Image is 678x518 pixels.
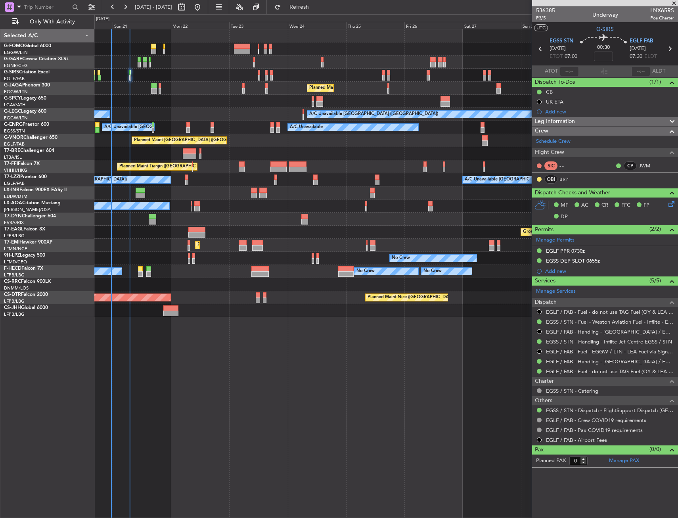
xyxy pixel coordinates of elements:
[197,239,273,251] div: Planned Maint [GEOGRAPHIC_DATA]
[649,276,661,285] span: (5/5)
[368,292,456,303] div: Planned Maint Nice ([GEOGRAPHIC_DATA])
[4,279,51,284] a: CS-RRCFalcon 900LX
[463,22,521,29] div: Sat 27
[229,22,287,29] div: Tue 23
[565,53,577,61] span: 07:00
[546,368,674,375] a: EGLF / FAB - Fuel - do not use TAG Fuel (OY & LEA only) EGLF / FAB
[465,174,594,186] div: A/C Unavailable [GEOGRAPHIC_DATA] ([GEOGRAPHIC_DATA])
[4,70,50,75] a: G-SIRSCitation Excel
[9,15,86,28] button: Only With Activity
[4,180,25,186] a: EGLF/FAB
[4,148,54,153] a: T7-BREChallenger 604
[535,377,554,386] span: Charter
[4,272,25,278] a: LFPB/LBG
[4,109,46,114] a: G-LEGCLegacy 600
[4,154,22,160] a: LTBA/ISL
[4,141,25,147] a: EGLF/FAB
[4,167,27,173] a: VHHH/HKG
[536,457,566,465] label: Planned PAX
[536,288,576,295] a: Manage Services
[4,246,27,252] a: LFMN/NCE
[4,135,57,140] a: G-VNORChallenger 650
[560,67,579,76] input: --:--
[4,292,21,297] span: CS-DTR
[546,437,607,443] a: EGLF / FAB - Airport Fees
[356,265,375,277] div: No Crew
[4,240,52,245] a: T7-EMIHawker 900XP
[534,24,548,31] button: UTC
[536,6,555,15] span: 536385
[4,285,29,291] a: DNMM/LOS
[4,188,67,192] a: LX-INBFalcon 900EX EASy II
[535,127,548,136] span: Crew
[546,88,553,95] div: CB
[650,6,674,15] span: LNX65RS
[4,44,51,48] a: G-FOMOGlobal 6000
[597,44,610,52] span: 00:30
[4,305,48,310] a: CS-JHHGlobal 6000
[4,96,46,101] a: G-SPCYLegacy 650
[546,348,674,355] a: EGLF / FAB - Fuel - EGGW / LTN - LEA Fuel via Signature in EGGW
[545,67,558,75] span: ATOT
[4,266,43,271] a: F-HECDFalcon 7X
[4,227,23,232] span: T7-EAGL
[4,76,25,82] a: EGLF/FAB
[4,292,48,297] a: CS-DTRFalcon 2000
[535,298,557,307] span: Dispatch
[4,227,45,232] a: T7-EAGLFalcon 8X
[546,427,643,434] a: EGLF / FAB - Pax COVID19 requirements
[24,1,70,13] input: Trip Number
[4,175,47,179] a: T7-LZZIPraetor 600
[4,253,20,258] span: 9H-LPZ
[4,279,21,284] span: CS-RRC
[4,240,19,245] span: T7-EMI
[546,309,674,315] a: EGLF / FAB - Fuel - do not use TAG Fuel (OY & LEA only) EGLF / FAB
[4,44,24,48] span: G-FOMO
[4,135,23,140] span: G-VNOR
[404,22,463,29] div: Fri 26
[592,11,618,19] div: Underway
[4,188,19,192] span: LX-INB
[4,253,45,258] a: 9H-LPZLegacy 500
[546,318,674,325] a: EGSS / STN - Fuel - Weston Aviation Fuel - Inflite - EGSS / STN
[134,134,259,146] div: Planned Maint [GEOGRAPHIC_DATA] ([GEOGRAPHIC_DATA])
[346,22,404,29] div: Thu 25
[621,201,630,209] span: FFC
[546,328,674,335] a: EGLF / FAB - Handling - [GEOGRAPHIC_DATA] / EGLF / FAB
[171,22,229,29] div: Mon 22
[4,122,49,127] a: G-ENRGPraetor 600
[4,83,50,88] a: G-JAGAPhenom 300
[644,201,649,209] span: FP
[4,201,61,205] a: LX-AOACitation Mustang
[639,162,657,169] a: JWM
[104,121,205,133] div: A/C Unavailable [GEOGRAPHIC_DATA] (Stansted)
[561,201,568,209] span: MF
[536,138,571,146] a: Schedule Crew
[392,252,410,264] div: No Crew
[550,45,566,53] span: [DATE]
[545,108,674,115] div: Add new
[630,45,646,53] span: [DATE]
[4,175,20,179] span: T7-LZZI
[4,115,28,121] a: EGGW/LTN
[535,78,575,87] span: Dispatch To-Dos
[630,53,642,61] span: 07:30
[4,109,21,114] span: G-LEGC
[4,96,21,101] span: G-SPCY
[4,233,25,239] a: LFPB/LBG
[4,148,20,153] span: T7-BRE
[609,457,639,465] a: Manage PAX
[4,298,25,304] a: LFPB/LBG
[630,37,653,45] span: EGLF FAB
[4,83,22,88] span: G-JAGA
[4,259,27,265] a: LFMD/CEQ
[546,358,674,365] a: EGLF / FAB - Handling - [GEOGRAPHIC_DATA] / EGLF / FAB
[4,128,25,134] a: EGSS/STN
[546,98,563,105] div: UK ETA
[4,214,56,219] a: T7-DYNChallenger 604
[119,161,212,173] div: Planned Maint Tianjin ([GEOGRAPHIC_DATA])
[649,225,661,233] span: (2/2)
[4,57,69,61] a: G-GARECessna Citation XLS+
[290,121,323,133] div: A/C Unavailable
[523,226,626,238] div: Grounded [GEOGRAPHIC_DATA] (Al Maktoum Intl)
